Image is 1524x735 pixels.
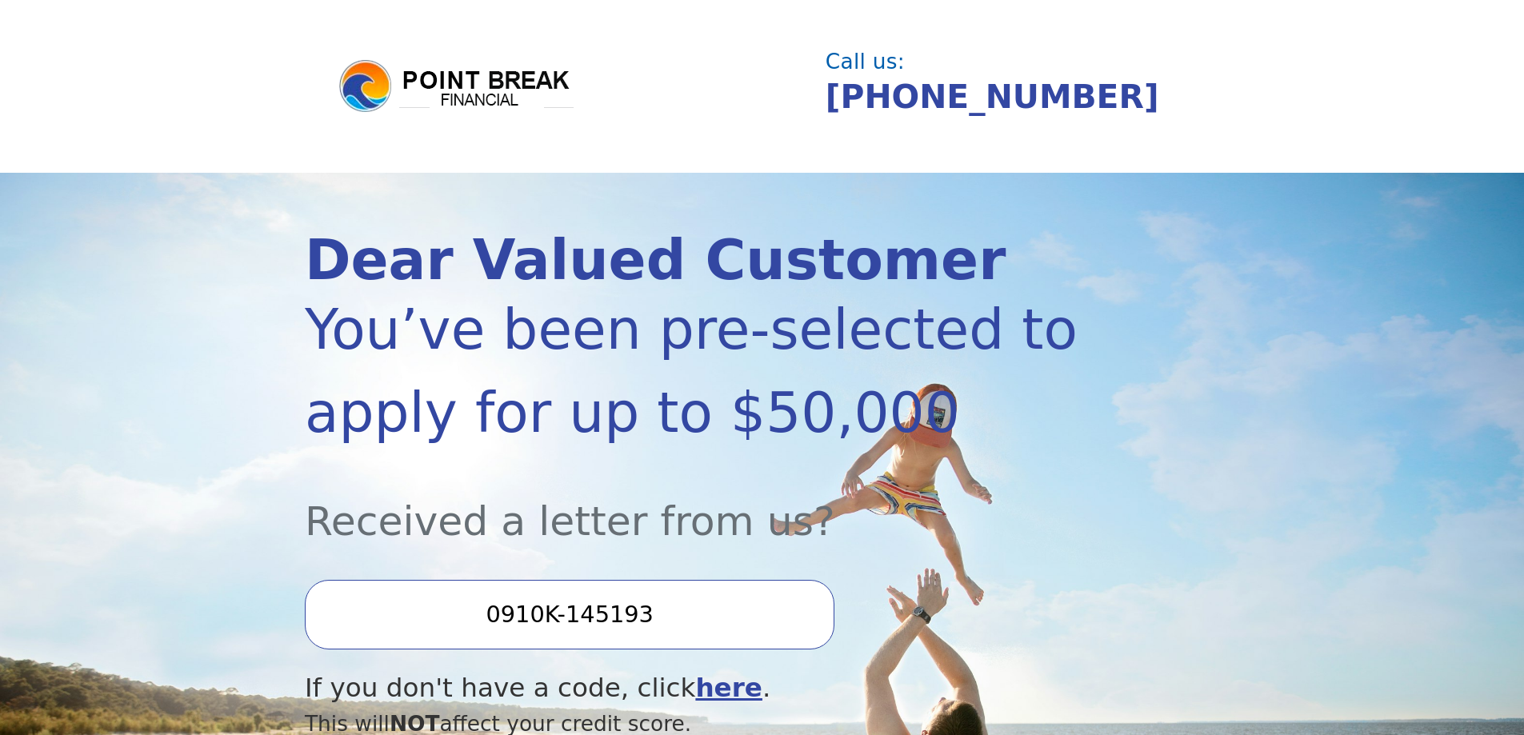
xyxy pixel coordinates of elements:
[695,673,762,703] a: here
[305,288,1082,454] div: You’ve been pre-selected to apply for up to $50,000
[305,233,1082,288] div: Dear Valued Customer
[305,454,1082,551] div: Received a letter from us?
[337,58,577,115] img: logo.png
[305,669,1082,708] div: If you don't have a code, click .
[826,51,1206,72] div: Call us:
[826,78,1159,116] a: [PHONE_NUMBER]
[305,580,834,649] input: Enter your Offer Code:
